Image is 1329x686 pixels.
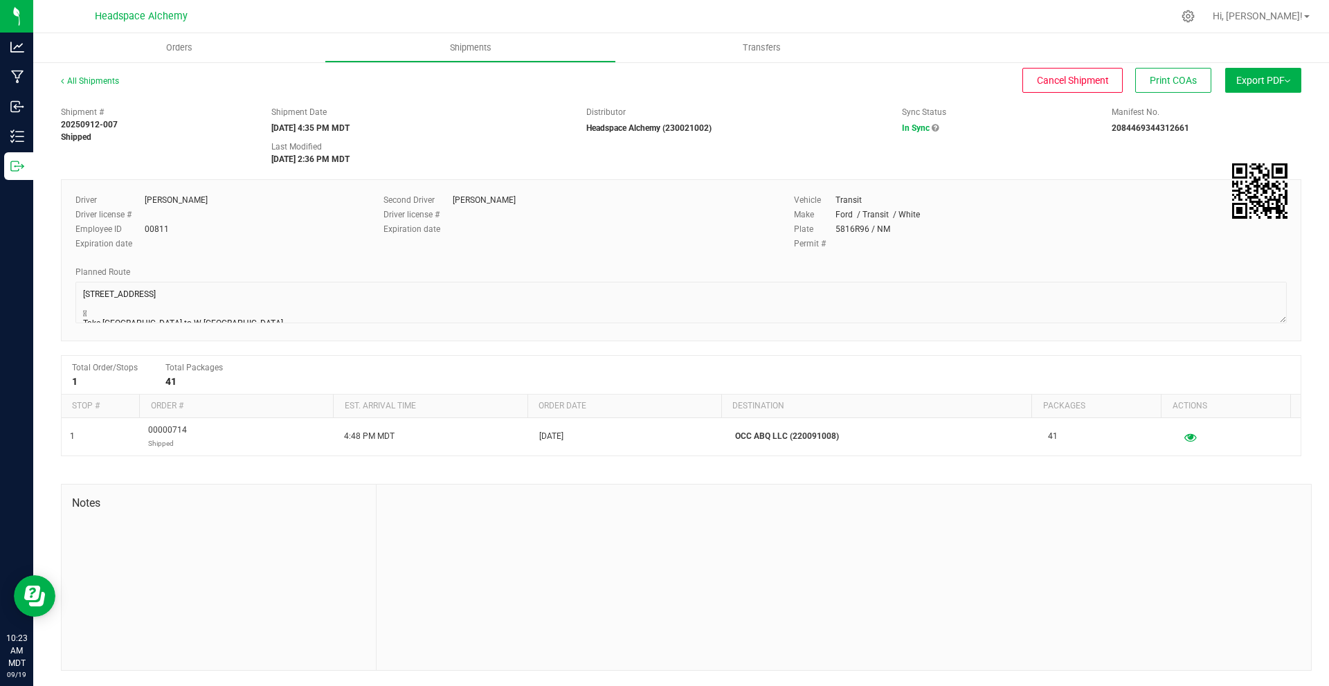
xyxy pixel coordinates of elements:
span: Headspace Alchemy [95,10,188,22]
qrcode: 20250912-007 [1232,163,1287,219]
span: 00000714 [148,424,187,450]
a: All Shipments [61,76,119,86]
span: Orders [147,42,211,54]
a: Orders [33,33,325,62]
label: Expiration date [75,237,145,250]
label: Second Driver [383,194,453,206]
span: Print COAs [1150,75,1197,86]
label: Permit # [794,237,835,250]
label: Sync Status [902,106,946,118]
span: Export PDF [1236,75,1290,86]
th: Destination [721,395,1031,418]
p: 10:23 AM MDT [6,632,27,669]
a: Shipments [325,33,616,62]
label: Driver [75,194,145,206]
strong: 1 [72,376,78,387]
th: Packages [1031,395,1161,418]
label: Plate [794,223,835,235]
strong: [DATE] 4:35 PM MDT [271,123,350,133]
label: Manifest No. [1112,106,1159,118]
a: Transfers [616,33,907,62]
label: Driver license # [383,208,453,221]
p: OCC ABQ LLC (220091008) [735,430,1031,443]
label: Employee ID [75,223,145,235]
label: Make [794,208,835,221]
span: 41 [1048,430,1058,443]
th: Stop # [62,395,139,418]
span: Cancel Shipment [1037,75,1109,86]
th: Actions [1161,395,1290,418]
inline-svg: Analytics [10,40,24,54]
span: 1 [70,430,75,443]
strong: 20250912-007 [61,120,118,129]
strong: [DATE] 2:36 PM MDT [271,154,350,164]
strong: 2084469344312661 [1112,123,1189,133]
span: Total Packages [165,363,223,372]
span: [DATE] [539,430,563,443]
iframe: Resource center [14,575,55,617]
span: Transfers [724,42,799,54]
p: Shipped [148,437,187,450]
th: Est. arrival time [333,395,527,418]
span: Total Order/Stops [72,363,138,372]
img: Scan me! [1232,163,1287,219]
inline-svg: Inventory [10,129,24,143]
inline-svg: Outbound [10,159,24,173]
strong: Shipped [61,132,91,142]
button: Cancel Shipment [1022,68,1123,93]
inline-svg: Inbound [10,100,24,114]
th: Order date [527,395,721,418]
button: Export PDF [1225,68,1301,93]
label: Expiration date [383,223,453,235]
p: 09/19 [6,669,27,680]
div: [PERSON_NAME] [145,194,208,206]
div: Ford / Transit / White [835,208,920,221]
strong: 41 [165,376,177,387]
label: Last Modified [271,141,322,153]
span: Planned Route [75,267,130,277]
div: Manage settings [1179,10,1197,23]
label: Driver license # [75,208,145,221]
div: 5816R96 / NM [835,223,890,235]
label: Vehicle [794,194,835,206]
div: [PERSON_NAME] [453,194,516,206]
span: Hi, [PERSON_NAME]! [1213,10,1303,21]
label: Distributor [586,106,626,118]
span: Shipment # [61,106,251,118]
div: Transit [835,194,862,206]
strong: Headspace Alchemy (230021002) [586,123,712,133]
th: Order # [139,395,333,418]
div: 00811 [145,223,169,235]
button: Print COAs [1135,68,1211,93]
inline-svg: Manufacturing [10,70,24,84]
label: Shipment Date [271,106,327,118]
span: Notes [72,495,365,512]
span: 4:48 PM MDT [344,430,395,443]
span: Shipments [431,42,510,54]
span: In Sync [902,123,930,133]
